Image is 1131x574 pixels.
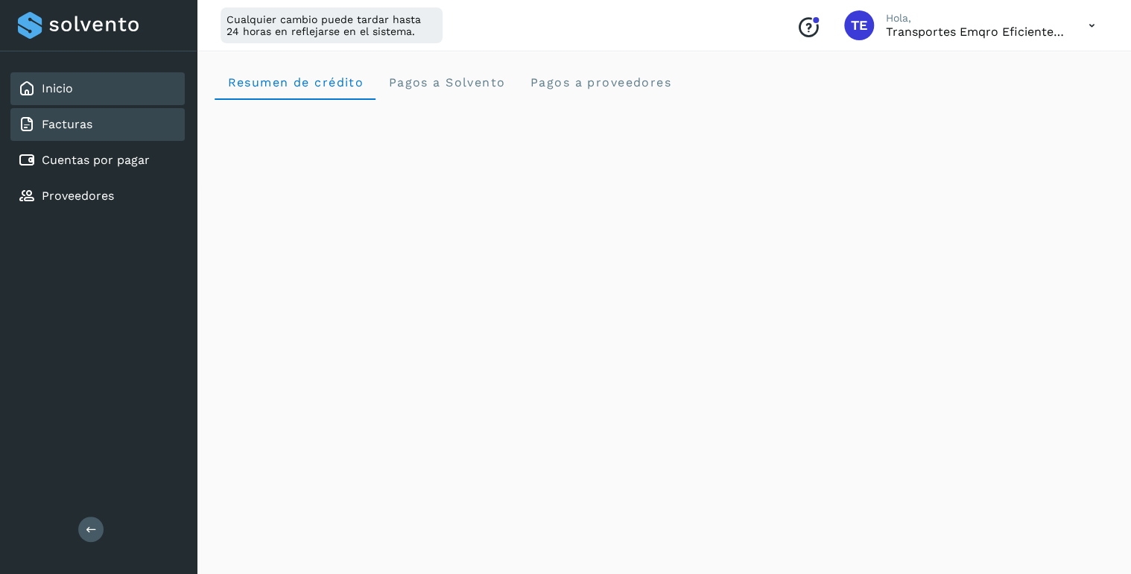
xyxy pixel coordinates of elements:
a: Cuentas por pagar [42,153,150,167]
p: Transportes Emqro Eficientes SA de CV [886,25,1065,39]
div: Inicio [10,72,185,105]
div: Cualquier cambio puede tardar hasta 24 horas en reflejarse en el sistema. [221,7,443,43]
div: Facturas [10,108,185,141]
p: Hola, [886,12,1065,25]
span: Pagos a Solvento [387,75,505,89]
div: Proveedores [10,180,185,212]
a: Facturas [42,117,92,131]
a: Proveedores [42,189,114,203]
span: Pagos a proveedores [529,75,671,89]
a: Inicio [42,81,73,95]
span: Resumen de crédito [226,75,364,89]
div: Cuentas por pagar [10,144,185,177]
